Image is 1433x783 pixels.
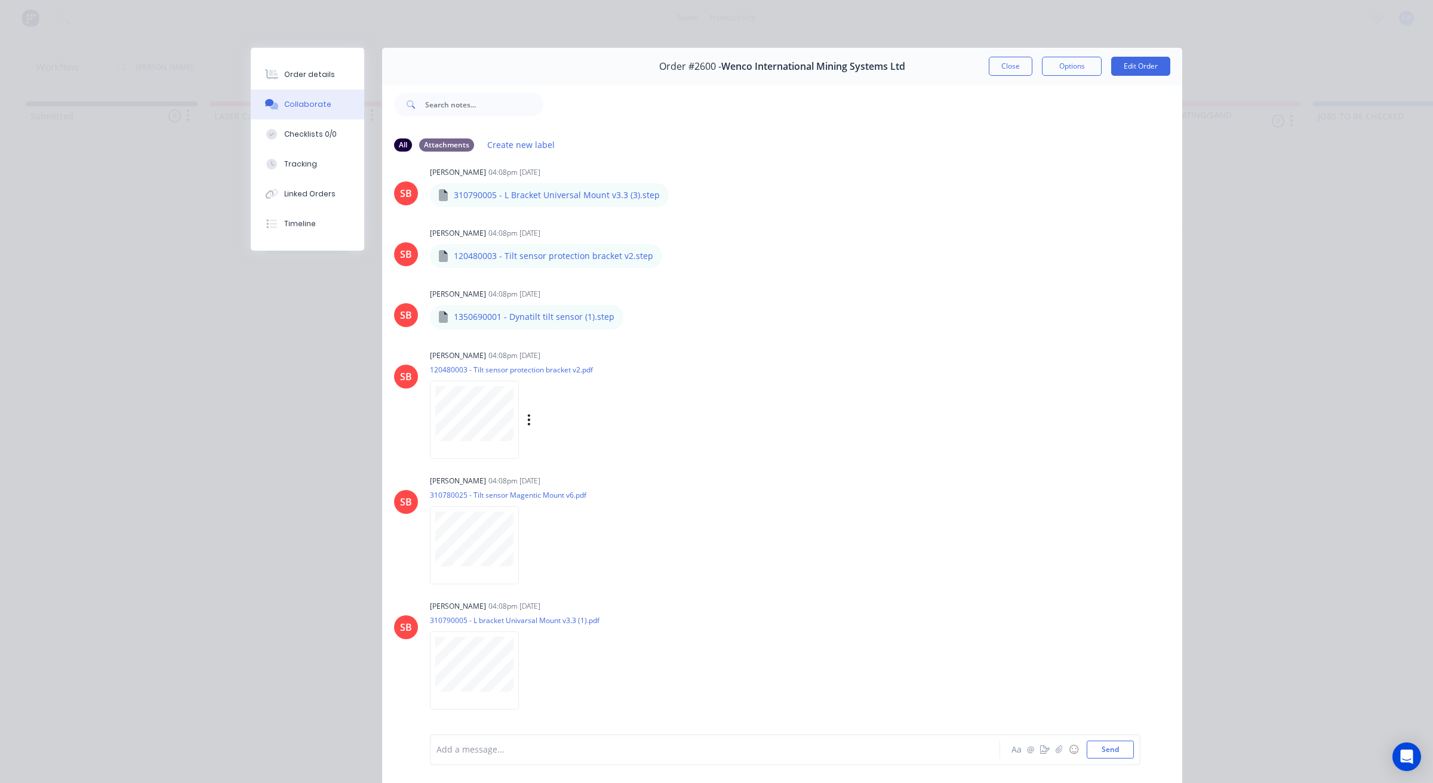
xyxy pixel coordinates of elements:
div: Attachments [419,138,474,152]
div: [PERSON_NAME] [430,167,486,178]
button: Collaborate [251,90,364,119]
div: All [394,138,412,152]
div: [PERSON_NAME] [430,289,486,300]
div: SB [400,308,412,322]
div: Open Intercom Messenger [1392,742,1421,771]
span: Order #2600 - [659,61,721,72]
button: ☺ [1066,742,1081,757]
button: Send [1087,741,1134,759]
div: [PERSON_NAME] [430,350,486,361]
div: SB [400,495,412,509]
div: 04:08pm [DATE] [488,289,540,300]
div: [PERSON_NAME] [430,228,486,239]
div: [PERSON_NAME] [430,601,486,612]
div: Checklists 0/0 [284,129,337,140]
div: SB [400,247,412,261]
span: Wenco International Mining Systems Ltd [721,61,905,72]
div: 04:08pm [DATE] [488,228,540,239]
div: Order details [284,69,335,80]
button: Tracking [251,149,364,179]
div: Collaborate [284,99,331,110]
div: SB [400,620,412,634]
button: Create new label [481,137,561,153]
div: 04:08pm [DATE] [488,350,540,361]
div: SB [400,186,412,201]
button: @ [1023,742,1038,757]
p: 310790005 - L bracket Univarsal Mount v3.3 (1).pdf [430,615,599,625]
div: 04:08pm [DATE] [488,167,540,178]
div: 04:08pm [DATE] [488,476,540,486]
div: 04:08pm [DATE] [488,601,540,612]
div: SB [400,369,412,384]
button: Timeline [251,209,364,239]
div: Timeline [284,218,316,229]
button: Linked Orders [251,179,364,209]
p: 120480003 - Tilt sensor protection bracket v2.pdf [430,365,652,375]
p: 310780025 - Tilt sensor Magentic Mount v6.pdf [430,490,586,500]
button: Edit Order [1111,57,1170,76]
button: Close [989,57,1032,76]
p: 120480003 - Tilt sensor protection bracket v2.step [454,250,653,262]
p: 1350690001 - Dynatilt tilt sensor (1).step [454,311,614,323]
div: [PERSON_NAME] [430,476,486,486]
p: 310790005 - L Bracket Universal Mount v3.3 (3).step [454,189,660,201]
button: Order details [251,60,364,90]
button: Checklists 0/0 [251,119,364,149]
input: Search notes... [425,93,543,116]
div: Tracking [284,159,317,169]
button: Options [1042,57,1102,76]
button: Aa [1009,742,1023,757]
div: Linked Orders [284,189,336,199]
